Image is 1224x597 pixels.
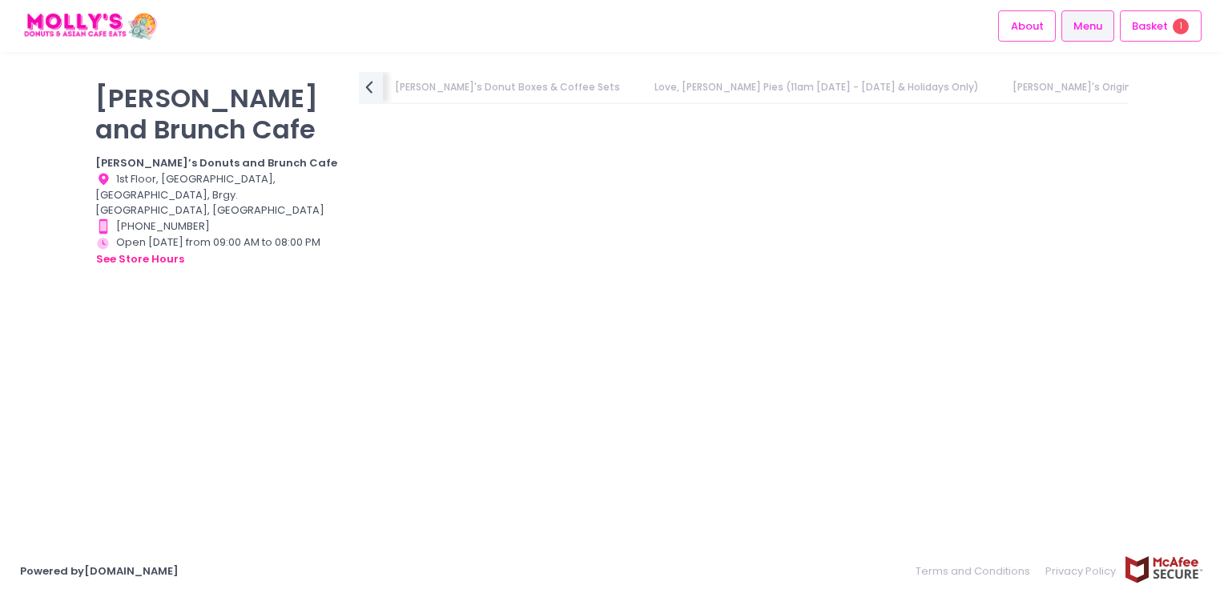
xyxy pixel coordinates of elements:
[1132,18,1168,34] span: Basket
[380,72,636,102] a: [PERSON_NAME]'s Donut Boxes & Coffee Sets
[20,563,179,579] a: Powered by[DOMAIN_NAME]
[95,171,339,218] div: 1st Floor, [GEOGRAPHIC_DATA], [GEOGRAPHIC_DATA], Brgy. [GEOGRAPHIC_DATA], [GEOGRAPHIC_DATA]
[1061,10,1115,41] a: Menu
[1173,18,1189,34] span: 1
[95,155,337,170] b: [PERSON_NAME]’s Donuts and Brunch Cafe
[1073,18,1102,34] span: Menu
[95,234,339,268] div: Open [DATE] from 09:00 AM to 08:00 PM
[20,12,160,40] img: logo
[638,72,994,102] a: Love, [PERSON_NAME] Pies (11am [DATE] - [DATE] & Holidays Only)
[1124,555,1204,583] img: mcafee-secure
[1011,18,1044,34] span: About
[997,72,1224,102] a: [PERSON_NAME]'s Original Fluffy Donuts
[95,218,339,234] div: [PHONE_NUMBER]
[916,555,1038,587] a: Terms and Conditions
[95,82,339,145] p: [PERSON_NAME] and Brunch Cafe
[95,250,185,268] button: see store hours
[1038,555,1125,587] a: Privacy Policy
[998,10,1056,41] a: About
